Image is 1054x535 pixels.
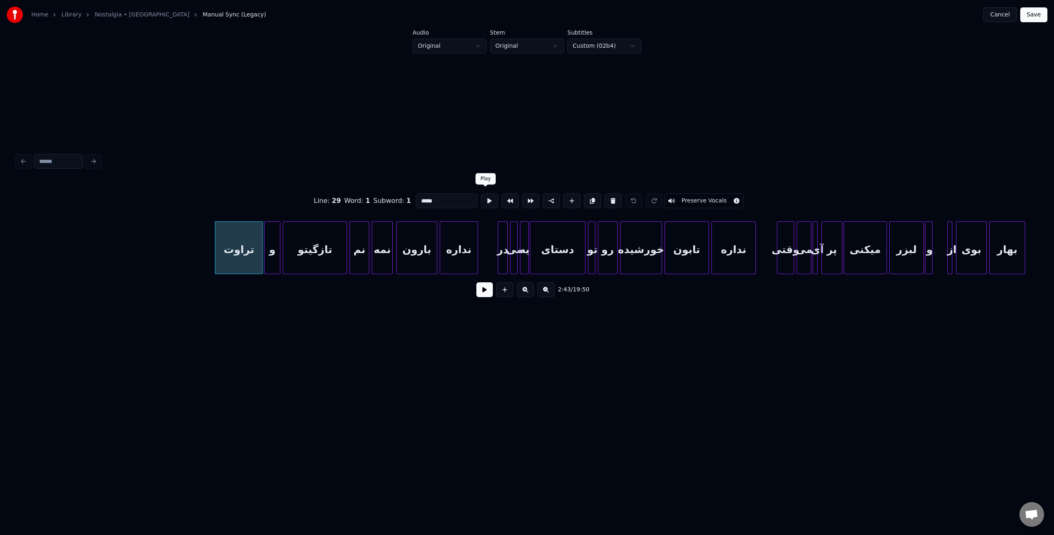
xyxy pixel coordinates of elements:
button: Toggle [665,193,744,208]
img: youka [7,7,23,23]
div: / [558,286,578,294]
span: Manual Sync (Legacy) [203,11,266,19]
span: 19:50 [573,286,589,294]
button: Save [1020,7,1047,22]
a: Nostalgia • [GEOGRAPHIC_DATA] [95,11,189,19]
span: 1 [366,197,370,205]
nav: breadcrumb [31,11,266,19]
label: Stem [490,30,564,35]
a: Library [61,11,82,19]
span: 29 [332,197,341,205]
label: Audio [413,30,487,35]
label: Subtitles [567,30,641,35]
button: Cancel [983,7,1017,22]
span: 2:43 [558,286,571,294]
div: Word : [344,196,370,206]
div: Line : [314,196,341,206]
span: 1 [406,197,411,205]
div: Play [480,176,491,182]
div: Open chat [1019,502,1044,527]
div: Subword : [373,196,411,206]
a: Home [31,11,48,19]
